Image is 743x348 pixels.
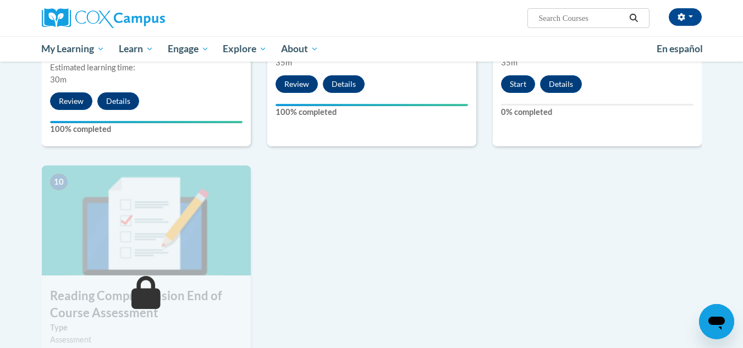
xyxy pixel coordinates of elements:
div: Your progress [276,104,468,106]
button: Search [625,12,642,25]
button: Start [501,75,535,93]
span: Learn [119,42,153,56]
span: Explore [223,42,267,56]
span: 30m [50,75,67,84]
label: 100% completed [276,106,468,118]
a: Cox Campus [42,8,251,28]
button: Details [97,92,139,110]
span: 35m [501,58,518,67]
div: Your progress [50,121,243,123]
a: Explore [216,36,274,62]
label: 100% completed [50,123,243,135]
span: 35m [276,58,292,67]
button: Details [540,75,582,93]
a: En español [650,37,710,60]
span: En español [657,43,703,54]
div: Main menu [25,36,718,62]
img: Course Image [42,165,251,275]
div: Assessment [50,334,243,346]
a: Learn [112,36,161,62]
span: About [281,42,318,56]
span: Engage [168,42,209,56]
img: Cox Campus [42,8,165,28]
a: About [274,36,326,62]
iframe: Button to launch messaging window [699,304,734,339]
div: Estimated learning time: [50,62,243,74]
h3: Reading Comprehension End of Course Assessment [42,288,251,322]
button: Details [323,75,365,93]
button: Review [50,92,92,110]
label: 0% completed [501,106,694,118]
span: My Learning [41,42,104,56]
button: Review [276,75,318,93]
button: Account Settings [669,8,702,26]
input: Search Courses [537,12,625,25]
a: Engage [161,36,216,62]
span: 10 [50,174,68,190]
a: My Learning [35,36,112,62]
label: Type [50,322,243,334]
